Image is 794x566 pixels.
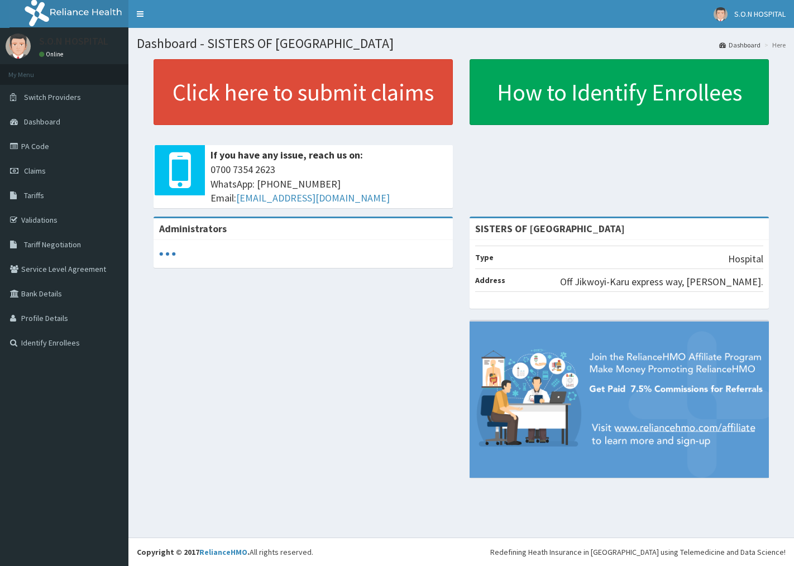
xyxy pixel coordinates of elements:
p: Off Jikwoyi-Karu express way, [PERSON_NAME]. [560,275,763,289]
span: Dashboard [24,117,60,127]
span: Tariffs [24,190,44,200]
span: S.O.N HOSPITAL [734,9,786,19]
h1: Dashboard - SISTERS OF [GEOGRAPHIC_DATA] [137,36,786,51]
span: Claims [24,166,46,176]
img: User Image [714,7,728,21]
b: If you have any issue, reach us on: [211,148,363,161]
div: Redefining Heath Insurance in [GEOGRAPHIC_DATA] using Telemedicine and Data Science! [490,546,786,558]
p: S.O.N HOSPITAL [39,36,108,46]
b: Administrators [159,222,227,235]
a: RelianceHMO [199,547,247,557]
img: provider-team-banner.png [470,322,769,478]
strong: Copyright © 2017 . [137,547,250,557]
a: Click here to submit claims [154,59,453,125]
li: Here [762,40,786,50]
a: Dashboard [719,40,760,50]
footer: All rights reserved. [128,538,794,566]
span: Tariff Negotiation [24,239,81,250]
strong: SISTERS OF [GEOGRAPHIC_DATA] [475,222,625,235]
b: Type [475,252,494,262]
p: Hospital [728,252,763,266]
b: Address [475,275,505,285]
svg: audio-loading [159,246,176,262]
span: Switch Providers [24,92,81,102]
img: User Image [6,33,31,59]
a: [EMAIL_ADDRESS][DOMAIN_NAME] [236,191,390,204]
a: How to Identify Enrollees [470,59,769,125]
a: Online [39,50,66,58]
span: 0700 7354 2623 WhatsApp: [PHONE_NUMBER] Email: [211,162,447,205]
